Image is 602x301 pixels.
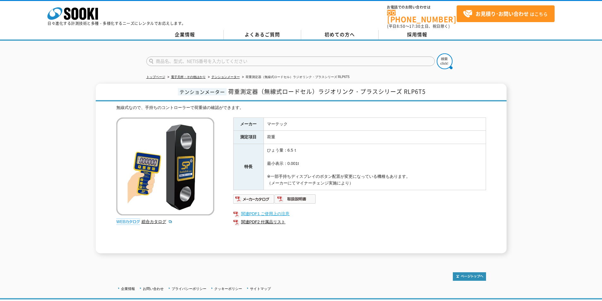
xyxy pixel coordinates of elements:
a: 関連PDF2 付属品リスト [233,218,486,226]
span: 初めての方へ [325,31,355,38]
td: ひょう量：6.5ｔ 最小表示：0.001t ※一部手持ちディスプレイのボタン配置が変更になっている機種もあります。 （メーカーにてマイナーチェンジ実施により） [264,144,486,190]
strong: お見積り･お問い合わせ [476,10,529,17]
input: 商品名、型式、NETIS番号を入力してください [146,57,435,66]
p: 日々進化する計測技術と多種・多様化するニーズにレンタルでお応えします。 [47,21,186,25]
a: よくあるご質問 [224,30,301,39]
td: マーテック [264,117,486,131]
a: サイトマップ [250,287,271,291]
img: メーカーカタログ [233,194,275,204]
a: 関連PDF1 ご使用上の注意 [233,210,486,218]
img: 取扱説明書 [275,194,316,204]
a: 企業情報 [146,30,224,39]
a: 採用情報 [379,30,456,39]
span: 17:30 [409,23,421,29]
span: 8:50 [397,23,405,29]
span: お電話でのお問い合わせは [387,5,457,9]
span: 荷重測定器（無線式ロードセル）ラジオリンク・プラスシリーズ RLP6T5 [228,87,426,96]
th: 測定項目 [233,131,264,144]
td: 荷重 [264,131,486,144]
a: メーカーカタログ [233,198,275,203]
a: 取扱説明書 [275,198,316,203]
span: はこちら [463,9,548,19]
img: webカタログ [116,219,140,225]
a: お見積り･お問い合わせはこちら [457,5,555,22]
img: 荷重測定器（無線式ロードセル）ラジオリンク・プラスシリーズ RLP6T5 [116,117,214,215]
span: テンションメーター [178,88,227,95]
a: クッキーポリシー [214,287,242,291]
a: 企業情報 [121,287,135,291]
a: テンションメーター [211,75,240,79]
a: 電子天秤・その他はかり [171,75,206,79]
th: 特長 [233,144,264,190]
a: プライバシーポリシー [172,287,206,291]
th: メーカー [233,117,264,131]
img: btn_search.png [437,53,453,69]
a: 初めての方へ [301,30,379,39]
a: 総合カタログ [142,219,173,224]
span: (平日 ～ 土日、祝日除く) [387,23,450,29]
img: トップページへ [453,272,486,281]
a: トップページ [146,75,165,79]
a: [PHONE_NUMBER] [387,10,457,23]
li: 荷重測定器（無線式ロードセル）ラジオリンク・プラスシリーズ RLP6T5 [241,74,350,81]
div: 無線式なので、手持ちのコントローラーで荷重値の確認ができます。 [116,105,486,111]
a: お問い合わせ [143,287,164,291]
